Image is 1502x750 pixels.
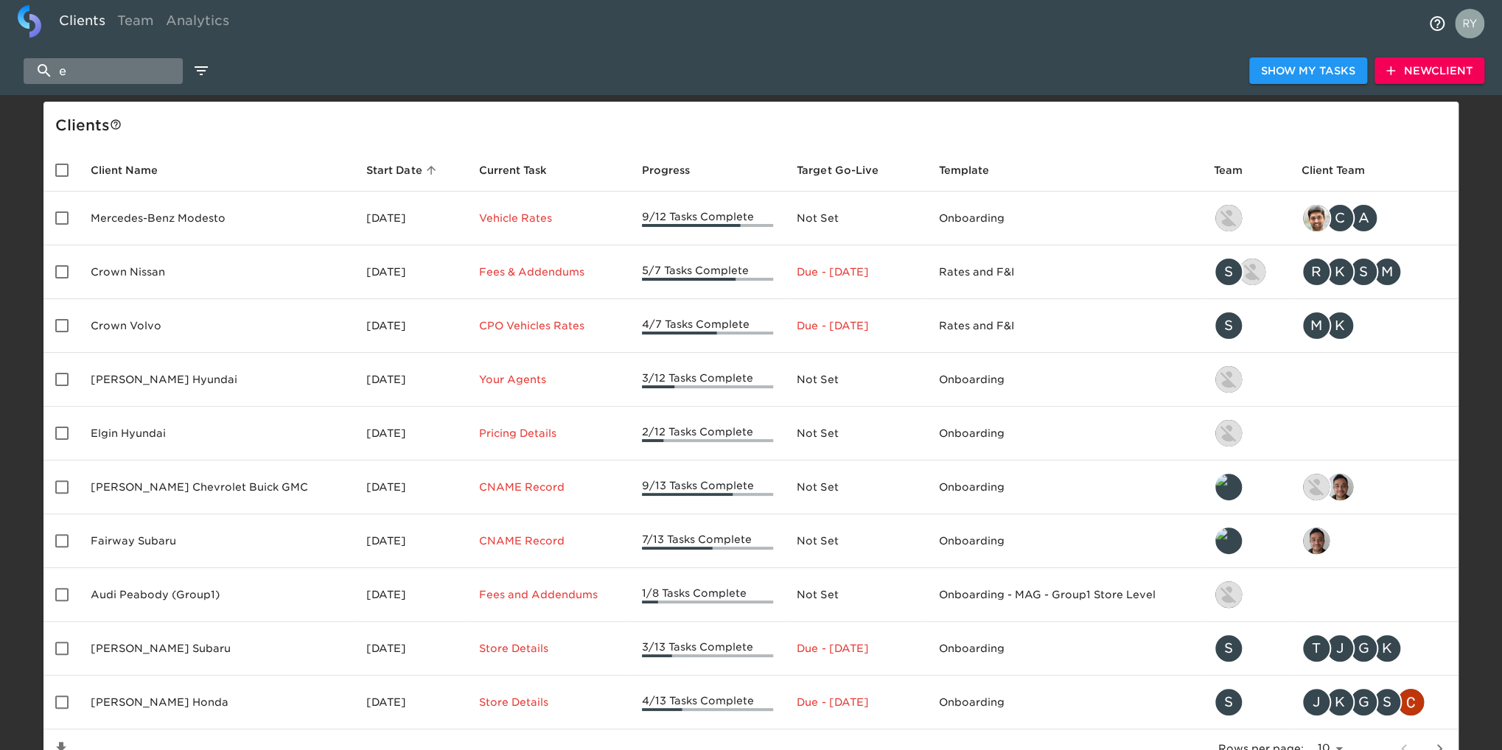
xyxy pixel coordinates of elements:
[354,299,467,353] td: [DATE]
[1325,257,1355,287] div: K
[797,641,915,656] p: Due - [DATE]
[1215,366,1242,393] img: kevin.lo@roadster.com
[785,568,926,622] td: Not Set
[1397,689,1424,715] img: christopher.mccarthy@roadster.com
[1302,687,1331,717] div: J
[1455,9,1484,38] img: Profile
[1349,634,1378,663] div: G
[927,192,1202,245] td: Onboarding
[1302,634,1447,663] div: tj.joyce@schomp.com, james.kurtenbach@schomp.com, george.lawton@schomp.com, kevin.mand@schomp.com
[1214,311,1278,340] div: savannah@roadster.com
[110,119,122,130] svg: This is a list of all of your clients and clients shared with you
[354,568,467,622] td: [DATE]
[927,568,1202,622] td: Onboarding - MAG - Group1 Store Level
[630,676,786,729] td: 4/13 Tasks Complete
[79,299,354,353] td: Crown Volvo
[1214,203,1278,233] div: kevin.lo@roadster.com
[1302,472,1447,502] div: nikko.foster@roadster.com, sai@simplemnt.com
[1302,526,1447,556] div: sai@simplemnt.com
[1215,205,1242,231] img: kevin.lo@roadster.com
[354,245,467,299] td: [DATE]
[479,372,618,387] p: Your Agents
[354,622,467,676] td: [DATE]
[53,5,111,41] a: Clients
[160,5,235,41] a: Analytics
[1325,634,1355,663] div: J
[1325,687,1355,717] div: K
[927,622,1202,676] td: Onboarding
[939,161,1008,179] span: Template
[479,211,618,225] p: Vehicle Rates
[797,264,915,279] p: Due - [DATE]
[1214,634,1243,663] div: S
[79,245,354,299] td: Crown Nissan
[1374,57,1484,85] button: NewClient
[1325,311,1355,340] div: K
[1214,580,1278,609] div: nikko.foster@roadster.com
[630,622,786,676] td: 3/13 Tasks Complete
[927,514,1202,568] td: Onboarding
[1325,203,1355,233] div: C
[642,161,709,179] span: Progress
[1214,526,1278,556] div: leland@roadster.com
[1302,311,1331,340] div: M
[797,161,897,179] span: Target Go-Live
[785,514,926,568] td: Not Set
[1327,474,1353,500] img: sai@simplemnt.com
[479,587,618,602] p: Fees and Addendums
[1214,687,1278,717] div: savannah@roadster.com
[1349,257,1378,287] div: S
[785,353,926,407] td: Not Set
[479,161,566,179] span: Current Task
[1302,687,1447,717] div: james.kurtenbach@schomp.com, kevin.mand@schomp.com, george.lawton@schomp.com, scott.graves@schomp...
[927,353,1202,407] td: Onboarding
[1214,161,1262,179] span: Team
[927,460,1202,514] td: Onboarding
[630,460,786,514] td: 9/13 Tasks Complete
[479,161,547,179] span: This is the next Task in this Hub that should be completed
[630,353,786,407] td: 3/12 Tasks Complete
[785,407,926,460] td: Not Set
[1302,634,1331,663] div: T
[1386,62,1473,80] span: New Client
[1303,474,1330,500] img: nikko.foster@roadster.com
[785,460,926,514] td: Not Set
[1214,687,1243,717] div: S
[927,245,1202,299] td: Rates and F&I
[79,676,354,729] td: [PERSON_NAME] Honda
[1215,474,1242,500] img: leland@roadster.com
[785,192,926,245] td: Not Set
[1302,257,1447,287] div: rrobins@crowncars.com, kwilson@crowncars.com, sparent@crowncars.com, mcooley@crowncars.com
[1302,203,1447,233] div: sandeep@simplemnt.com, clayton.mandel@roadster.com, angelique.nurse@roadster.com
[1372,687,1402,717] div: S
[1214,472,1278,502] div: leland@roadster.com
[927,407,1202,460] td: Onboarding
[479,264,618,279] p: Fees & Addendums
[79,460,354,514] td: [PERSON_NAME] Chevrolet Buick GMC
[630,192,786,245] td: 9/12 Tasks Complete
[1302,161,1384,179] span: Client Team
[1214,634,1278,663] div: savannah@roadster.com
[479,641,618,656] p: Store Details
[354,353,467,407] td: [DATE]
[479,318,618,333] p: CPO Vehicles Rates
[79,192,354,245] td: Mercedes-Benz Modesto
[1302,257,1331,287] div: R
[1261,62,1355,80] span: Show My Tasks
[479,426,618,441] p: Pricing Details
[630,514,786,568] td: 7/13 Tasks Complete
[1249,57,1367,85] button: Show My Tasks
[354,676,467,729] td: [DATE]
[1372,257,1402,287] div: M
[479,480,618,494] p: CNAME Record
[79,407,354,460] td: Elgin Hyundai
[24,58,183,84] input: search
[354,407,467,460] td: [DATE]
[366,161,441,179] span: Start Date
[111,5,160,41] a: Team
[354,514,467,568] td: [DATE]
[797,318,915,333] p: Due - [DATE]
[630,407,786,460] td: 2/12 Tasks Complete
[1215,581,1242,608] img: nikko.foster@roadster.com
[1303,205,1330,231] img: sandeep@simplemnt.com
